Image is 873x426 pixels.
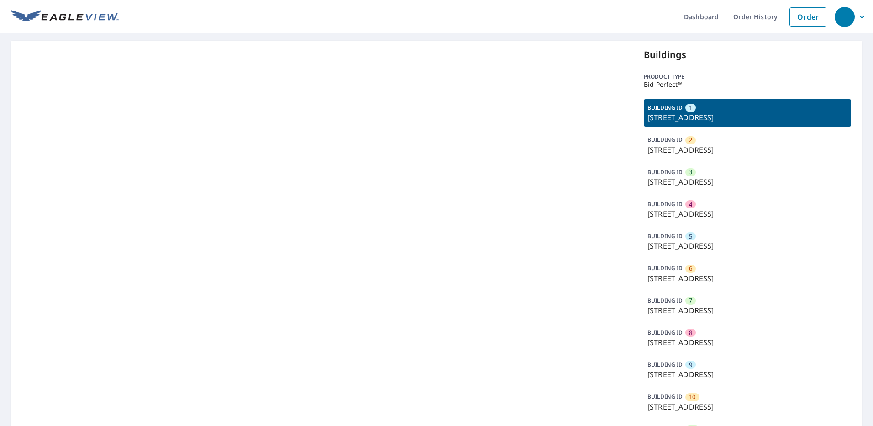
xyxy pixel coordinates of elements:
[647,337,847,348] p: [STREET_ADDRESS]
[689,136,692,144] span: 2
[647,361,683,368] p: BUILDING ID
[647,200,683,208] p: BUILDING ID
[647,176,847,187] p: [STREET_ADDRESS]
[647,232,683,240] p: BUILDING ID
[689,264,692,273] span: 6
[689,104,692,112] span: 1
[647,393,683,400] p: BUILDING ID
[689,200,692,209] span: 4
[689,329,692,337] span: 8
[647,297,683,304] p: BUILDING ID
[644,73,851,81] p: Product type
[647,168,683,176] p: BUILDING ID
[644,81,851,88] p: Bid Perfect™
[647,240,847,251] p: [STREET_ADDRESS]
[647,104,683,112] p: BUILDING ID
[647,208,847,219] p: [STREET_ADDRESS]
[647,273,847,284] p: [STREET_ADDRESS]
[647,401,847,412] p: [STREET_ADDRESS]
[11,10,119,24] img: EV Logo
[647,369,847,380] p: [STREET_ADDRESS]
[689,232,692,241] span: 5
[647,112,847,123] p: [STREET_ADDRESS]
[644,48,851,62] p: Buildings
[647,305,847,316] p: [STREET_ADDRESS]
[689,296,692,305] span: 7
[647,144,847,155] p: [STREET_ADDRESS]
[689,168,692,176] span: 3
[647,136,683,144] p: BUILDING ID
[647,329,683,336] p: BUILDING ID
[689,393,695,401] span: 10
[689,361,692,369] span: 9
[647,264,683,272] p: BUILDING ID
[789,7,826,27] a: Order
